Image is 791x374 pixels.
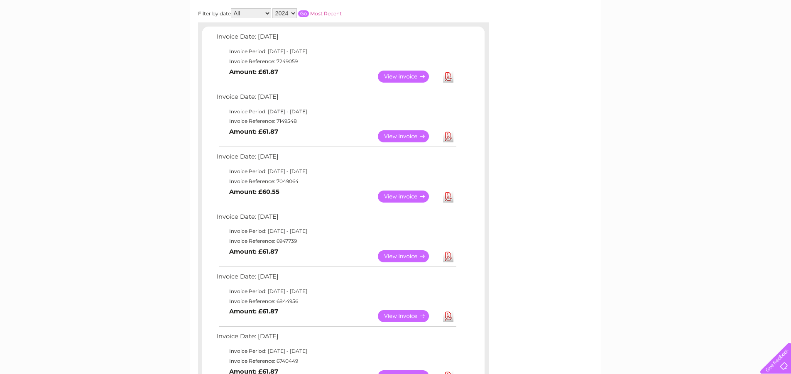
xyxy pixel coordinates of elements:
[215,91,458,107] td: Invoice Date: [DATE]
[215,151,458,166] td: Invoice Date: [DATE]
[378,191,439,203] a: View
[215,346,458,356] td: Invoice Period: [DATE] - [DATE]
[215,56,458,66] td: Invoice Reference: 7249059
[443,310,453,322] a: Download
[634,4,692,15] a: 0333 014 3131
[378,310,439,322] a: View
[229,248,278,255] b: Amount: £61.87
[215,296,458,306] td: Invoice Reference: 6844956
[215,176,458,186] td: Invoice Reference: 7049064
[215,236,458,246] td: Invoice Reference: 6947739
[215,46,458,56] td: Invoice Period: [DATE] - [DATE]
[443,250,453,262] a: Download
[215,107,458,117] td: Invoice Period: [DATE] - [DATE]
[645,35,661,42] a: Water
[443,130,453,142] a: Download
[215,226,458,236] td: Invoice Period: [DATE] - [DATE]
[736,35,756,42] a: Contact
[215,116,458,126] td: Invoice Reference: 7149548
[666,35,684,42] a: Energy
[215,31,458,46] td: Invoice Date: [DATE]
[378,250,439,262] a: View
[764,35,783,42] a: Log out
[215,331,458,346] td: Invoice Date: [DATE]
[229,68,278,76] b: Amount: £61.87
[689,35,714,42] a: Telecoms
[443,71,453,83] a: Download
[28,22,70,47] img: logo.png
[198,8,416,18] div: Filter by date
[215,271,458,286] td: Invoice Date: [DATE]
[378,130,439,142] a: View
[229,308,278,315] b: Amount: £61.87
[443,191,453,203] a: Download
[215,286,458,296] td: Invoice Period: [DATE] - [DATE]
[229,128,278,135] b: Amount: £61.87
[378,71,439,83] a: View
[215,166,458,176] td: Invoice Period: [DATE] - [DATE]
[310,10,342,17] a: Most Recent
[719,35,731,42] a: Blog
[215,356,458,366] td: Invoice Reference: 6740449
[215,211,458,227] td: Invoice Date: [DATE]
[229,188,279,196] b: Amount: £60.55
[200,5,592,40] div: Clear Business is a trading name of Verastar Limited (registered in [GEOGRAPHIC_DATA] No. 3667643...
